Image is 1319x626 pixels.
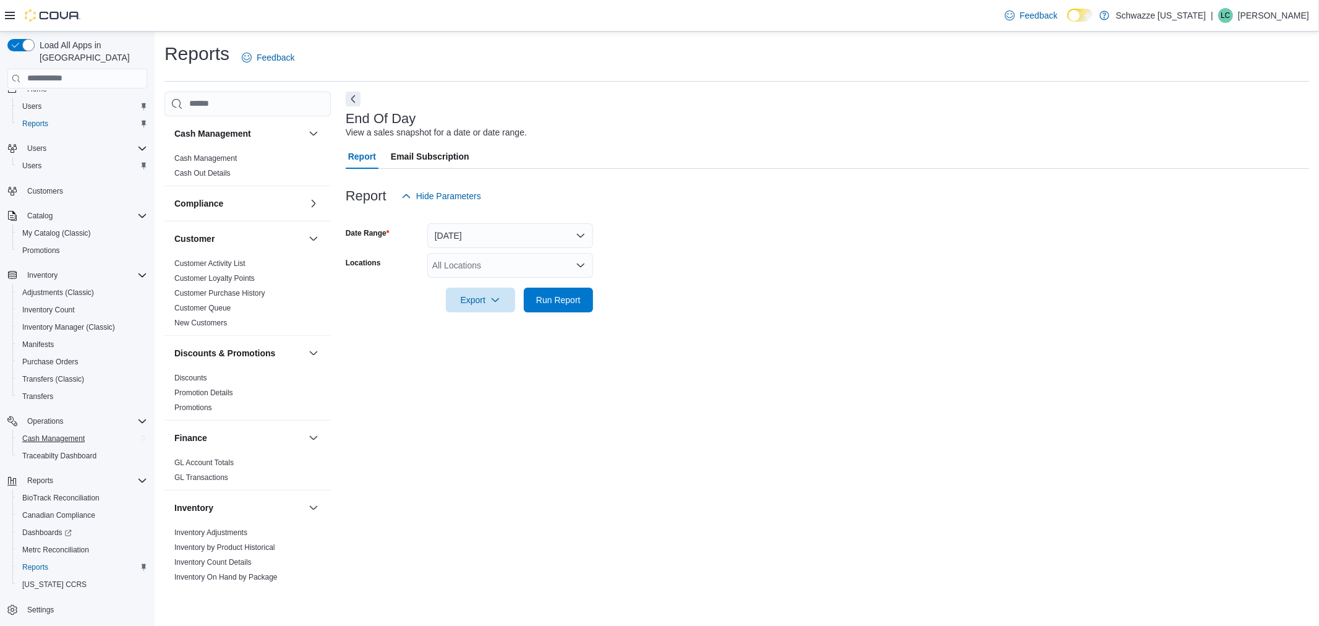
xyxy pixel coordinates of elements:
[22,602,147,617] span: Settings
[17,508,147,523] span: Canadian Compliance
[17,560,147,575] span: Reports
[174,388,233,398] span: Promotion Details
[17,525,147,540] span: Dashboards
[174,374,207,382] a: Discounts
[22,183,147,199] span: Customers
[2,207,152,225] button: Catalog
[22,357,79,367] span: Purchase Orders
[17,372,89,387] a: Transfers (Classic)
[2,472,152,489] button: Reports
[12,541,152,559] button: Metrc Reconciliation
[174,558,252,567] a: Inventory Count Details
[22,141,147,156] span: Users
[12,301,152,319] button: Inventory Count
[237,45,299,70] a: Feedback
[427,223,593,248] button: [DATE]
[22,208,58,223] button: Catalog
[1000,3,1062,28] a: Feedback
[174,127,251,140] h3: Cash Management
[346,228,390,238] label: Date Range
[174,528,247,537] a: Inventory Adjustments
[12,576,152,593] button: [US_STATE] CCRS
[22,414,69,429] button: Operations
[174,289,265,298] a: Customer Purchase History
[17,354,83,369] a: Purchase Orders
[306,231,321,246] button: Customer
[12,353,152,371] button: Purchase Orders
[17,285,99,300] a: Adjustments (Classic)
[17,243,147,258] span: Promotions
[164,371,331,420] div: Discounts & Promotions
[17,389,58,404] a: Transfers
[2,182,152,200] button: Customers
[22,392,53,401] span: Transfers
[17,302,80,317] a: Inventory Count
[174,403,212,412] a: Promotions
[174,319,227,327] a: New Customers
[22,510,95,520] span: Canadian Compliance
[17,508,100,523] a: Canadian Compliance
[12,430,152,447] button: Cash Management
[1116,8,1206,23] p: Schwazze [US_STATE]
[17,560,53,575] a: Reports
[12,371,152,388] button: Transfers (Classic)
[12,388,152,405] button: Transfers
[17,337,147,352] span: Manifests
[22,374,84,384] span: Transfers (Classic)
[12,242,152,259] button: Promotions
[164,455,331,490] div: Finance
[17,302,147,317] span: Inventory Count
[174,169,231,178] a: Cash Out Details
[174,259,245,268] a: Customer Activity List
[174,197,223,210] h3: Compliance
[2,267,152,284] button: Inventory
[174,473,228,482] span: GL Transactions
[17,320,120,335] a: Inventory Manager (Classic)
[17,226,96,241] a: My Catalog (Classic)
[27,416,64,426] span: Operations
[174,154,237,163] a: Cash Management
[164,256,331,335] div: Customer
[17,285,147,300] span: Adjustments (Classic)
[17,577,147,592] span: Washington CCRS
[164,41,229,66] h1: Reports
[17,226,147,241] span: My Catalog (Classic)
[17,491,147,505] span: BioTrack Reconciliation
[27,186,63,196] span: Customers
[174,233,215,245] h3: Customer
[22,246,60,255] span: Promotions
[346,111,416,126] h3: End Of Day
[2,140,152,157] button: Users
[174,528,247,538] span: Inventory Adjustments
[346,92,361,106] button: Next
[22,340,54,349] span: Manifests
[174,318,227,328] span: New Customers
[416,190,481,202] span: Hide Parameters
[174,197,304,210] button: Compliance
[12,157,152,174] button: Users
[174,502,213,514] h3: Inventory
[27,144,46,153] span: Users
[27,270,58,280] span: Inventory
[22,473,147,488] span: Reports
[453,288,508,312] span: Export
[17,389,147,404] span: Transfers
[22,545,89,555] span: Metrc Reconciliation
[1221,8,1230,23] span: LC
[22,141,51,156] button: Users
[17,491,105,505] a: BioTrack Reconciliation
[17,542,94,557] a: Metrc Reconciliation
[22,414,147,429] span: Operations
[17,372,147,387] span: Transfers (Classic)
[174,432,207,444] h3: Finance
[17,525,77,540] a: Dashboards
[174,557,252,567] span: Inventory Count Details
[174,168,231,178] span: Cash Out Details
[346,126,527,139] div: View a sales snapshot for a date or date range.
[1067,9,1093,22] input: Dark Mode
[22,208,147,223] span: Catalog
[22,268,62,283] button: Inventory
[446,288,515,312] button: Export
[1218,8,1233,23] div: Lilian Cristine Coon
